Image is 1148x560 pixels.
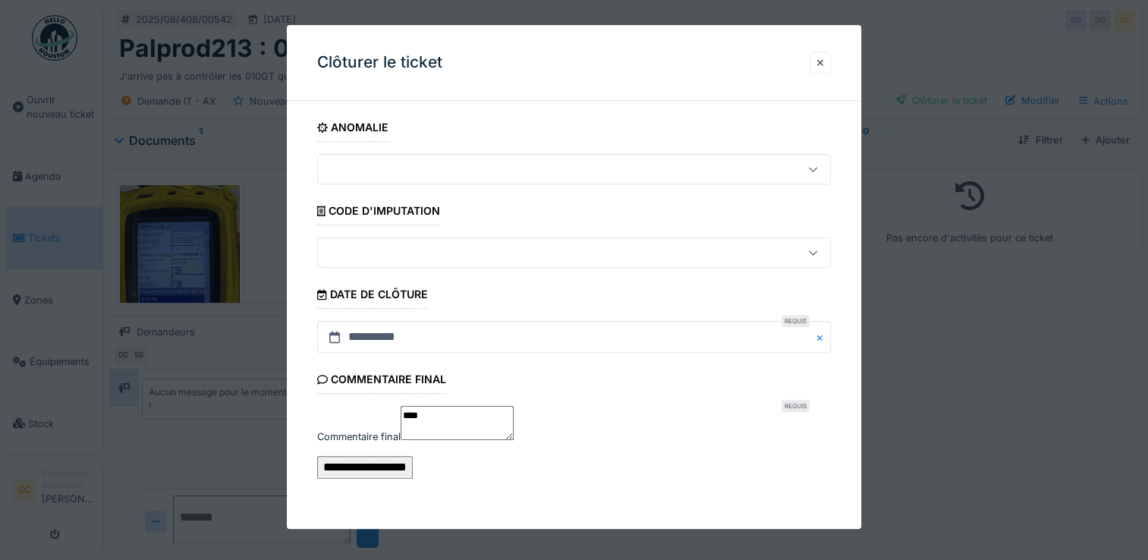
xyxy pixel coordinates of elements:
h3: Clôturer le ticket [317,53,442,72]
label: Commentaire final [317,429,401,444]
div: Date de clôture [317,283,427,309]
div: Anomalie [317,116,388,142]
div: Requis [782,316,810,328]
div: Commentaire final [317,369,446,395]
button: Close [814,322,831,354]
div: Requis [782,401,810,413]
div: Code d'imputation [317,200,440,225]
